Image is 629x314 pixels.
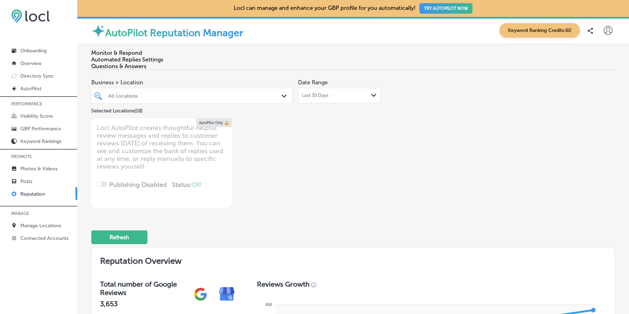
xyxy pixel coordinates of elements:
[20,113,53,119] p: Visibility Score
[91,63,146,70] span: Questions & Answers
[20,73,54,79] p: Directory Sync
[11,9,50,23] img: 6efc1275baa40be7c98c3b36c6bfde44.png
[20,48,47,54] p: Onboarding
[266,302,272,307] tspan: 650
[257,280,310,288] h3: Reviews Growth
[91,79,292,86] span: Business + Location
[419,3,472,14] button: TRY AUTOPILOT NOW
[100,300,187,308] h2: 3,653
[91,56,163,63] span: Automated Replies Settings
[91,230,147,244] button: Refresh
[105,27,243,39] label: AutoPilot Reputation Manager
[20,126,61,132] p: GBP Performance
[20,138,61,144] p: Keyword Rankings
[20,166,58,172] p: Photos & Videos
[302,93,329,98] span: Last 30 Days
[20,86,41,92] p: AutoPilot
[499,23,580,38] span: Keyword Ranking Credits: 60
[92,247,615,272] h2: Reputation Overview
[91,105,143,114] p: Selected Locations ( 18 )
[20,60,41,66] p: Overview
[20,191,45,197] p: Reputation
[20,223,61,229] p: Manage Locations
[108,93,282,99] div: All Locations
[20,235,68,241] p: Connected Accounts
[100,280,187,297] h3: Total number of Google Reviews
[91,50,142,56] span: Monitor & Respond
[214,281,240,307] img: e7ababfa220611ac49bdb491a11684a6.png
[20,178,32,184] p: Posts
[298,79,328,86] label: Date Range
[91,24,105,38] img: autopilot-icon
[187,281,214,307] img: gPZS+5FD6qPJAAAAABJRU5ErkJggg==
